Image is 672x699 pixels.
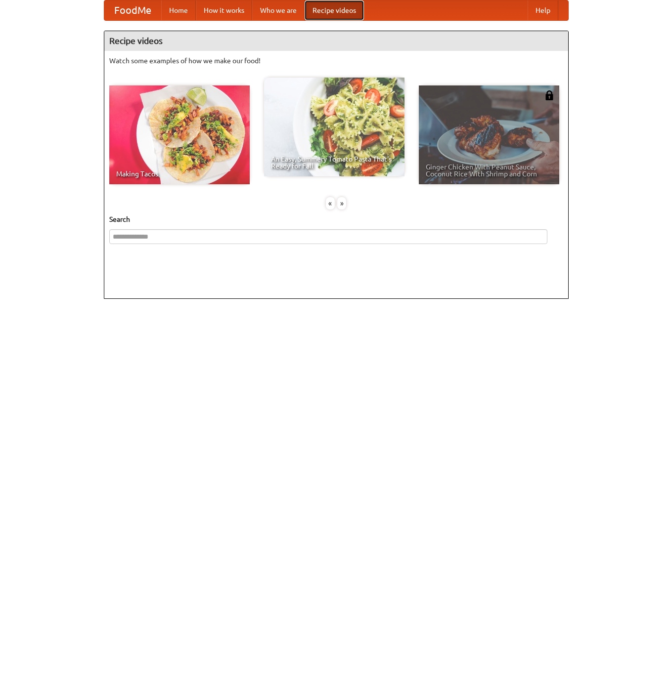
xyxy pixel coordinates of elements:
span: Making Tacos [116,170,243,177]
a: FoodMe [104,0,161,20]
h4: Recipe videos [104,31,568,51]
a: Help [528,0,558,20]
a: An Easy, Summery Tomato Pasta That's Ready for Fall [264,78,404,176]
a: How it works [196,0,252,20]
div: » [337,197,346,209]
p: Watch some examples of how we make our food! [109,56,563,66]
a: Recipe videos [305,0,364,20]
span: An Easy, Summery Tomato Pasta That's Ready for Fall [271,156,398,169]
div: « [326,197,335,209]
h5: Search [109,214,563,224]
a: Making Tacos [109,85,250,184]
img: 483408.png [544,90,554,100]
a: Who we are [252,0,305,20]
a: Home [161,0,196,20]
